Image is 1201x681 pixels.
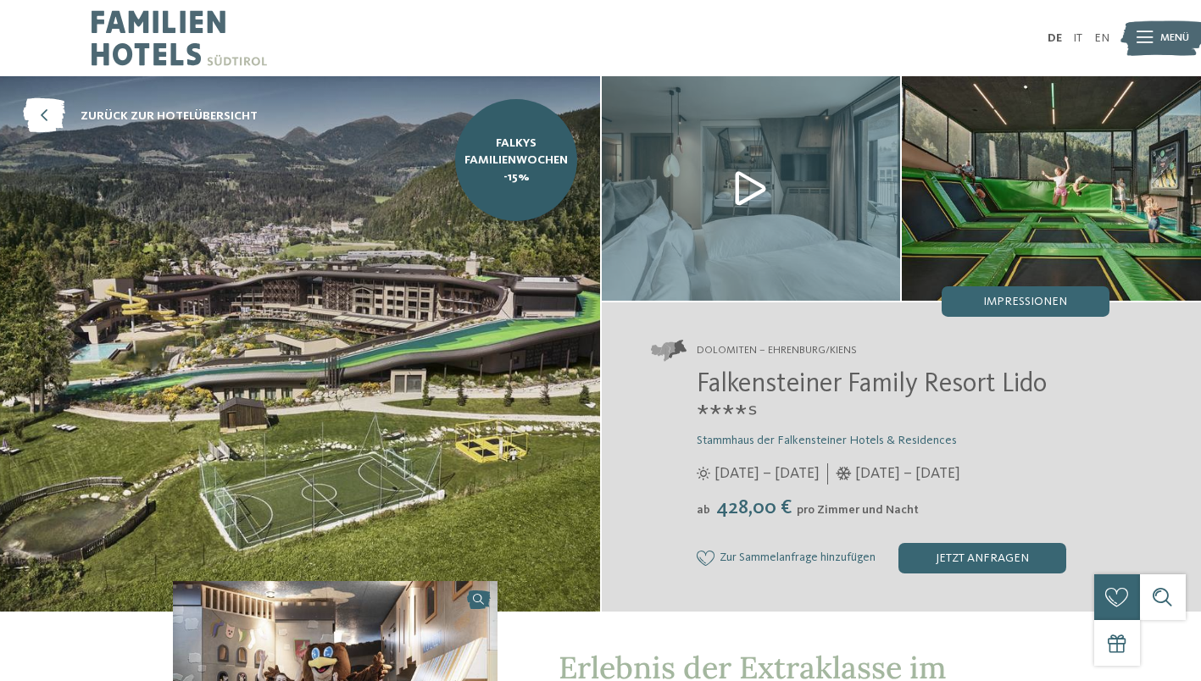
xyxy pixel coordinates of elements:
[898,543,1066,573] div: jetzt anfragen
[81,108,258,125] span: zurück zur Hotelübersicht
[1160,30,1189,46] span: Menü
[697,504,710,516] span: ab
[455,99,577,221] a: Falkys Familienwochen -15%
[697,343,857,358] span: Dolomiten – Ehrenburg/Kiens
[464,135,568,185] span: Falkys Familienwochen -15%
[855,463,960,484] span: [DATE] – [DATE]
[602,76,901,301] img: Das Familienhotel nahe den Dolomiten mit besonderem Charakter
[1073,32,1082,44] a: IT
[714,463,820,484] span: [DATE] – [DATE]
[23,99,258,134] a: zurück zur Hotelübersicht
[712,498,795,518] span: 428,00 €
[697,467,710,480] i: Öffnungszeiten im Sommer
[697,371,1047,430] span: Falkensteiner Family Resort Lido ****ˢ
[836,467,852,480] i: Öffnungszeiten im Winter
[697,435,957,446] span: Stammhaus der Falkensteiner Hotels & Residences
[720,551,876,565] span: Zur Sammelanfrage hinzufügen
[797,504,919,516] span: pro Zimmer und Nacht
[983,296,1067,307] span: Impressionen
[1048,32,1062,44] a: DE
[902,76,1201,301] img: Das Familienhotel nahe den Dolomiten mit besonderem Charakter
[1094,32,1109,44] a: EN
